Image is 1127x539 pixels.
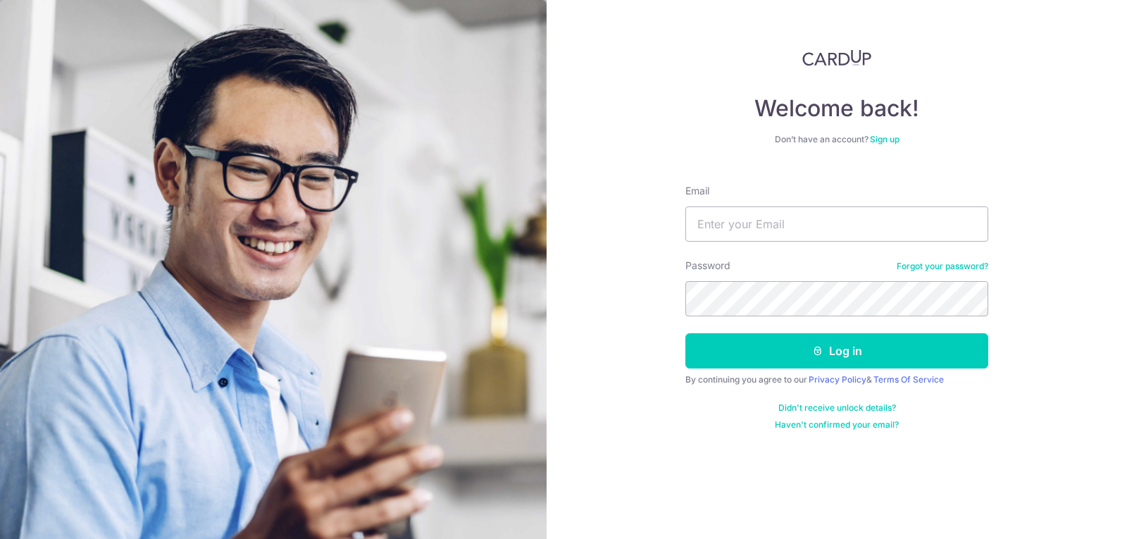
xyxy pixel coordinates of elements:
a: Haven't confirmed your email? [775,419,899,430]
h4: Welcome back! [685,94,988,123]
label: Email [685,184,709,198]
button: Log in [685,333,988,368]
a: Terms Of Service [873,374,944,385]
img: CardUp Logo [802,49,871,66]
label: Password [685,259,730,273]
a: Sign up [870,134,899,144]
a: Privacy Policy [809,374,866,385]
a: Forgot your password? [897,261,988,272]
div: Don’t have an account? [685,134,988,145]
input: Enter your Email [685,206,988,242]
div: By continuing you agree to our & [685,374,988,385]
a: Didn't receive unlock details? [778,402,896,414]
